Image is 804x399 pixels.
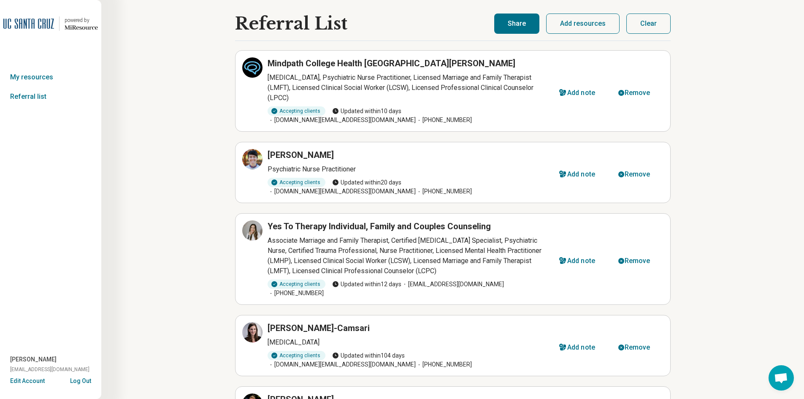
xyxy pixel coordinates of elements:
h3: [PERSON_NAME] [268,149,334,161]
h3: Mindpath College Health [GEOGRAPHIC_DATA][PERSON_NAME] [268,57,515,69]
div: Add note [567,171,595,178]
a: University of California at Santa Cruzpowered by [3,14,98,34]
img: University of California at Santa Cruz [3,14,54,34]
button: Remove [608,164,663,185]
span: [DOMAIN_NAME][EMAIL_ADDRESS][DOMAIN_NAME] [268,187,416,196]
p: [MEDICAL_DATA] [268,337,550,347]
div: powered by [65,16,98,24]
span: [PHONE_NUMBER] [416,360,472,369]
span: [DOMAIN_NAME][EMAIL_ADDRESS][DOMAIN_NAME] [268,360,416,369]
span: Updated within 12 days [332,280,401,289]
button: Add note [549,83,608,103]
div: Accepting clients [268,106,325,116]
div: Open chat [769,365,794,391]
button: Add resources [546,14,620,34]
span: [PHONE_NUMBER] [416,116,472,125]
span: Updated within 10 days [332,107,401,116]
button: Add note [549,251,608,271]
div: Add note [567,90,595,96]
button: Edit Account [10,377,45,385]
div: Accepting clients [268,178,325,187]
span: [PERSON_NAME] [10,355,57,364]
span: Updated within 104 days [332,351,405,360]
button: Remove [608,251,663,271]
span: Updated within 20 days [332,178,401,187]
button: Share [494,14,539,34]
div: Accepting clients [268,351,325,360]
div: Remove [625,344,650,351]
p: [MEDICAL_DATA], Psychiatric Nurse Practitioner, Licensed Marriage and Family Therapist (LMFT), Li... [268,73,550,103]
span: [DOMAIN_NAME][EMAIL_ADDRESS][DOMAIN_NAME] [268,116,416,125]
span: [EMAIL_ADDRESS][DOMAIN_NAME] [10,366,89,373]
p: Psychiatric Nurse Practitioner [268,164,550,174]
div: Add note [567,258,595,264]
p: Associate Marriage and Family Therapist, Certified [MEDICAL_DATA] Specialist, Psychiatric Nurse, ... [268,236,550,276]
button: Clear [626,14,671,34]
div: Remove [625,258,650,264]
button: Remove [608,337,663,358]
h3: [PERSON_NAME]-Camsari [268,322,370,334]
div: Remove [625,171,650,178]
button: Add note [549,337,608,358]
span: [EMAIL_ADDRESS][DOMAIN_NAME] [401,280,504,289]
span: [PHONE_NUMBER] [416,187,472,196]
div: Add note [567,344,595,351]
button: Remove [608,83,663,103]
h1: Referral List [235,14,347,33]
button: Add note [549,164,608,185]
span: [PHONE_NUMBER] [268,289,324,298]
h3: Yes To Therapy Individual, Family and Couples Counseling [268,220,491,232]
div: Accepting clients [268,280,325,289]
div: Remove [625,90,650,96]
button: Log Out [70,377,91,383]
